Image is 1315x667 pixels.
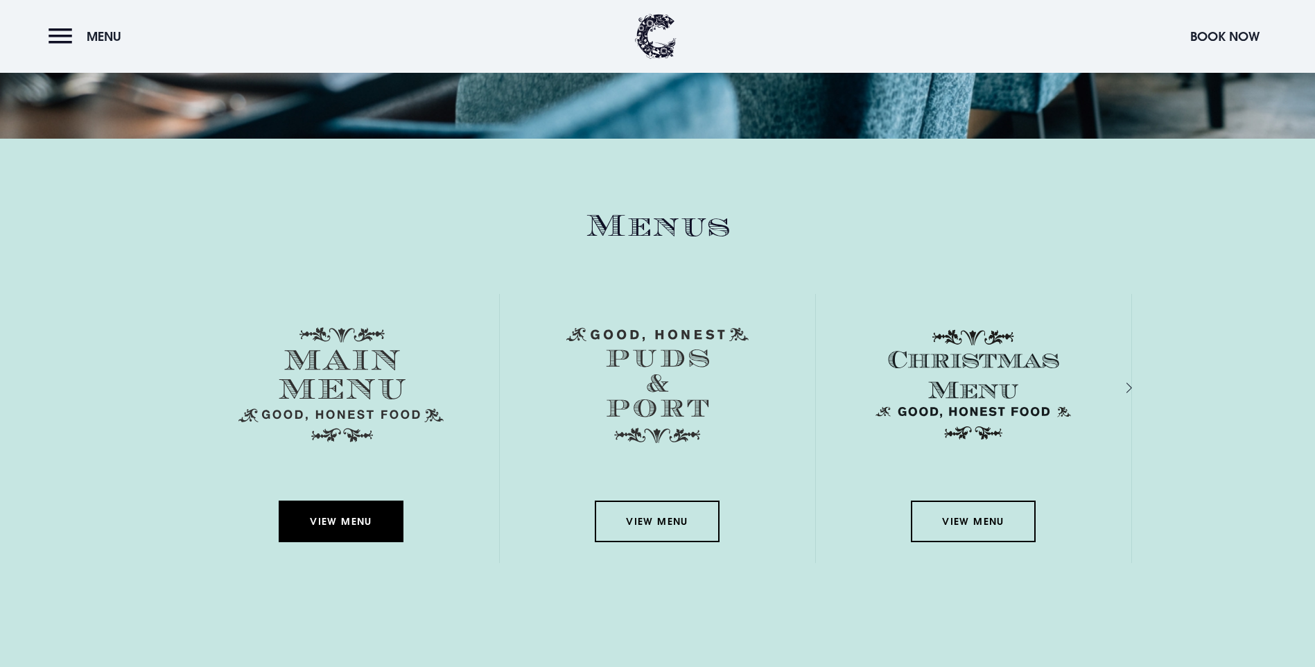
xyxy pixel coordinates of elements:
[1108,378,1121,398] div: Next slide
[49,21,128,51] button: Menu
[184,208,1132,245] h2: Menus
[595,501,720,542] a: View Menu
[566,327,749,444] img: Menu puds and port
[635,14,677,59] img: Clandeboye Lodge
[279,501,403,542] a: View Menu
[911,501,1036,542] a: View Menu
[871,327,1076,442] img: Christmas Menu SVG
[1183,21,1266,51] button: Book Now
[238,327,444,442] img: Menu main menu
[87,28,121,44] span: Menu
